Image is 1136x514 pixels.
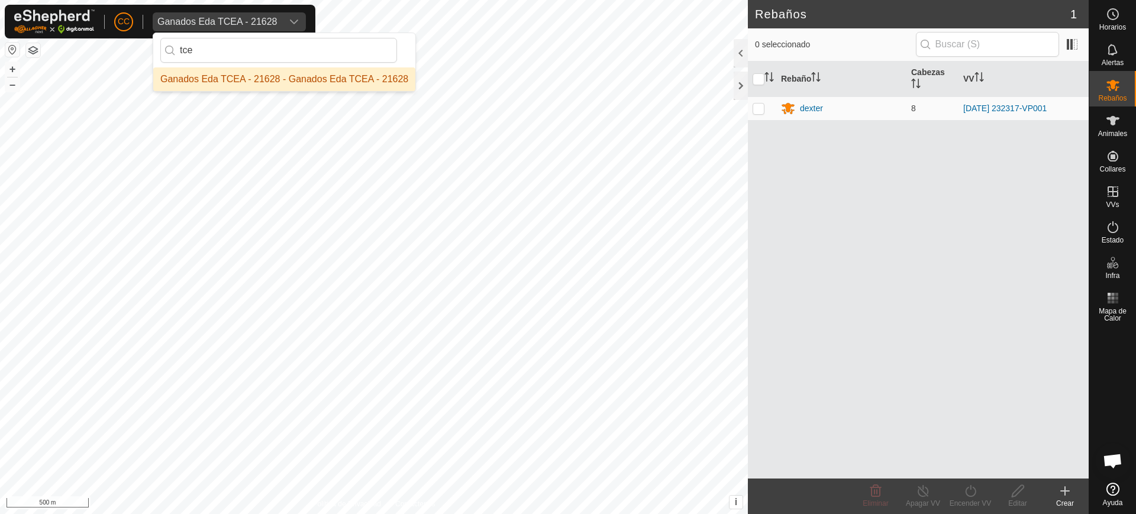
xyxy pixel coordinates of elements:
h2: Rebaños [755,7,1070,21]
a: Contáctenos [395,499,435,509]
p-sorticon: Activar para ordenar [764,74,774,83]
p-sorticon: Activar para ordenar [974,74,984,83]
p-sorticon: Activar para ordenar [811,74,821,83]
div: dropdown trigger [282,12,306,31]
div: dexter [800,102,823,115]
p-sorticon: Activar para ordenar [911,80,921,90]
th: Rebaño [776,62,906,97]
span: i [735,497,737,507]
button: i [730,496,743,509]
button: – [5,77,20,92]
span: Estado [1102,237,1124,244]
span: 1 [1070,5,1077,23]
th: Cabezas [906,62,958,97]
span: Infra [1105,272,1119,279]
a: [DATE] 232317-VP001 [963,104,1047,113]
span: 0 seleccionado [755,38,916,51]
span: Rebaños [1098,95,1127,102]
div: Ganados Eda TCEA - 21628 [157,17,277,27]
div: Encender VV [947,498,994,509]
button: + [5,62,20,76]
span: Eliminar [863,499,888,507]
a: Política de Privacidad [313,499,381,509]
span: Mapa de Calor [1092,308,1133,322]
span: Horarios [1099,24,1126,31]
span: 8 [911,104,916,113]
span: Ganados Eda TCEA - 21628 [153,12,282,31]
span: Animales [1098,130,1127,137]
span: VVs [1106,201,1119,208]
input: Buscar (S) [916,32,1059,57]
div: Editar [994,498,1041,509]
a: Ayuda [1089,478,1136,511]
ul: Option List [153,67,415,91]
th: VV [958,62,1089,97]
img: Logo Gallagher [14,9,95,34]
button: Capas del Mapa [26,43,40,57]
div: Ganados Eda TCEA - 21628 - Ganados Eda TCEA - 21628 [160,72,408,86]
span: Alertas [1102,59,1124,66]
div: Crear [1041,498,1089,509]
span: CC [118,15,130,28]
button: Restablecer Mapa [5,43,20,57]
input: Buscar por región, país, empresa o propiedad [160,38,397,63]
span: Ayuda [1103,499,1123,506]
li: Ganados Eda TCEA - 21628 [153,67,415,91]
div: Chat abierto [1095,443,1131,479]
span: Collares [1099,166,1125,173]
div: Apagar VV [899,498,947,509]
